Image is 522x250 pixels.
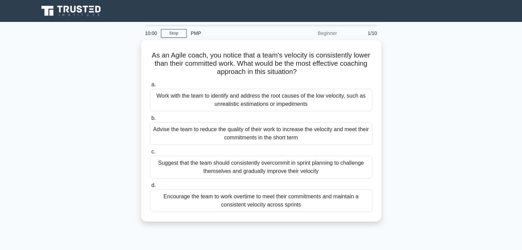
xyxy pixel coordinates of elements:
[141,26,161,40] div: 10:00
[151,115,156,121] span: b.
[151,149,155,154] span: c.
[150,89,372,111] div: Work with the team to identify and address the root causes of the low velocity, such as unrealist...
[149,51,373,76] h5: As an Agile coach, you notice that a team's velocity is consistently lower than their committed w...
[150,122,372,145] div: Advise the team to reduce the quality of their work to increase the velocity and meet their commi...
[187,26,281,40] div: PMP
[151,182,156,188] span: d.
[161,29,187,38] a: Stop
[150,189,372,212] div: Encourage the team to work overtime to meet their commitments and maintain a consistent velocity ...
[281,26,341,40] div: Beginner
[151,82,156,87] span: a.
[341,26,381,40] div: 1/10
[150,156,372,178] div: Suggest that the team should consistently overcommit in sprint planning to challenge themselves a...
